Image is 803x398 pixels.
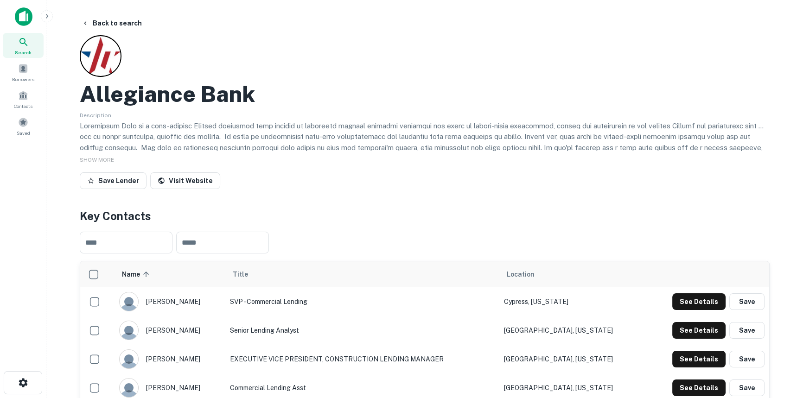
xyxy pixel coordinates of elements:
div: [PERSON_NAME] [119,349,221,369]
span: Name [122,269,152,280]
button: Back to search [78,15,146,32]
td: [GEOGRAPHIC_DATA], [US_STATE] [499,345,644,373]
a: Saved [3,114,44,139]
button: See Details [672,379,726,396]
button: Save [729,322,765,339]
span: Search [15,49,32,56]
span: Borrowers [12,76,34,83]
a: Contacts [3,87,44,112]
a: Search [3,33,44,58]
button: Save Lender [80,172,147,189]
span: Location [507,269,535,280]
th: Name [115,261,225,287]
span: Contacts [14,102,32,110]
span: Title [233,269,260,280]
td: [GEOGRAPHIC_DATA], [US_STATE] [499,316,644,345]
div: [PERSON_NAME] [119,321,221,340]
div: [PERSON_NAME] [119,292,221,311]
td: Cypress, [US_STATE] [499,287,644,316]
iframe: Chat Widget [757,324,803,368]
button: Save [729,351,765,367]
img: 9c8pery4andzj6ohjkjp54ma2 [120,379,138,397]
span: Description [80,112,111,119]
img: 9c8pery4andzj6ohjkjp54ma2 [120,292,138,311]
img: capitalize-icon.png [15,7,32,26]
button: See Details [672,322,726,339]
button: See Details [672,351,726,367]
span: SHOW MORE [80,157,114,163]
p: Loremipsum Dolo si a cons-adipisc Elitsed doeiusmod temp incidid ut laboreetd magnaal enimadmi ve... [80,120,770,208]
span: Saved [17,129,30,137]
img: 9c8pery4andzj6ohjkjp54ma2 [120,350,138,368]
button: See Details [672,293,726,310]
button: Save [729,293,765,310]
th: Title [225,261,499,287]
button: Save [729,379,765,396]
h2: Allegiance Bank [80,81,255,107]
a: Borrowers [3,60,44,85]
div: [PERSON_NAME] [119,378,221,398]
td: SVP - Commercial Lending [225,287,499,316]
a: Visit Website [150,172,220,189]
th: Location [499,261,644,287]
h4: Key Contacts [80,208,770,224]
img: 9c8pery4andzj6ohjkjp54ma2 [120,321,138,340]
td: Senior Lending Analyst [225,316,499,345]
td: EXECUTIVE VICE PRESIDENT, CONSTRUCTION LENDING MANAGER [225,345,499,373]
